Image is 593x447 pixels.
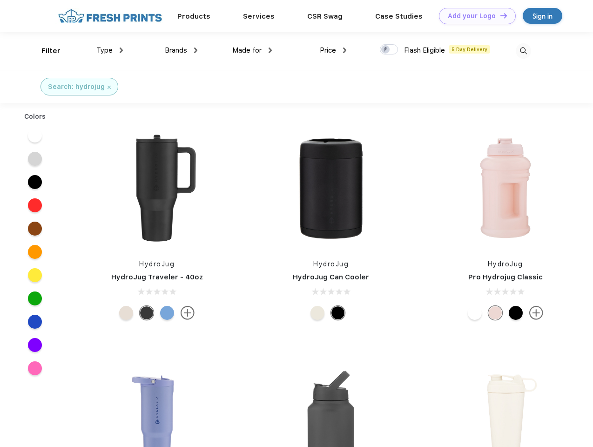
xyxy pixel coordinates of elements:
[165,46,187,54] span: Brands
[310,306,324,320] div: Cream
[404,46,445,54] span: Flash Eligible
[320,46,336,54] span: Price
[41,46,61,56] div: Filter
[523,8,562,24] a: Sign in
[313,260,349,268] a: HydroJug
[500,13,507,18] img: DT
[449,45,490,54] span: 5 Day Delivery
[140,306,154,320] div: Black
[181,306,195,320] img: more.svg
[448,12,496,20] div: Add your Logo
[160,306,174,320] div: Riptide
[488,260,523,268] a: HydroJug
[343,47,346,53] img: dropdown.png
[96,46,113,54] span: Type
[488,306,502,320] div: Pink Sand
[444,126,567,250] img: func=resize&h=266
[331,306,345,320] div: Black
[509,306,523,320] div: Black
[194,47,197,53] img: dropdown.png
[55,8,165,24] img: fo%20logo%202.webp
[120,47,123,53] img: dropdown.png
[269,126,393,250] img: func=resize&h=266
[232,46,262,54] span: Made for
[177,12,210,20] a: Products
[48,82,105,92] div: Search: hydrojug
[139,260,175,268] a: HydroJug
[468,273,543,281] a: Pro Hydrojug Classic
[468,306,482,320] div: White
[293,273,369,281] a: HydroJug Can Cooler
[529,306,543,320] img: more.svg
[516,43,531,59] img: desktop_search.svg
[532,11,553,21] div: Sign in
[108,86,111,89] img: filter_cancel.svg
[119,306,133,320] div: Cream
[269,47,272,53] img: dropdown.png
[95,126,219,250] img: func=resize&h=266
[111,273,203,281] a: HydroJug Traveler - 40oz
[17,112,53,122] div: Colors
